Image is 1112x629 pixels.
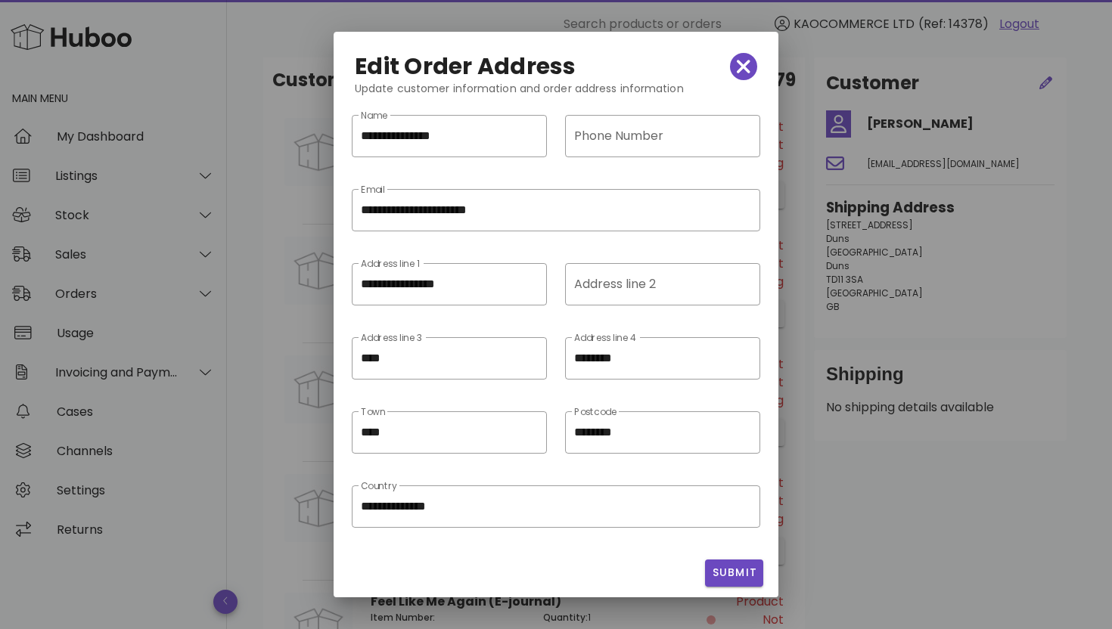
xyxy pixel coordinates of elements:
div: Update customer information and order address information [343,80,769,109]
label: Country [361,481,397,492]
h2: Edit Order Address [355,54,576,79]
button: Submit [705,559,763,587]
label: Address line 3 [361,333,422,344]
label: Town [361,407,385,418]
label: Postcode [574,407,617,418]
label: Address line 1 [361,259,420,270]
span: Submit [711,565,757,581]
label: Email [361,184,385,196]
label: Address line 4 [574,333,637,344]
label: Name [361,110,387,122]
